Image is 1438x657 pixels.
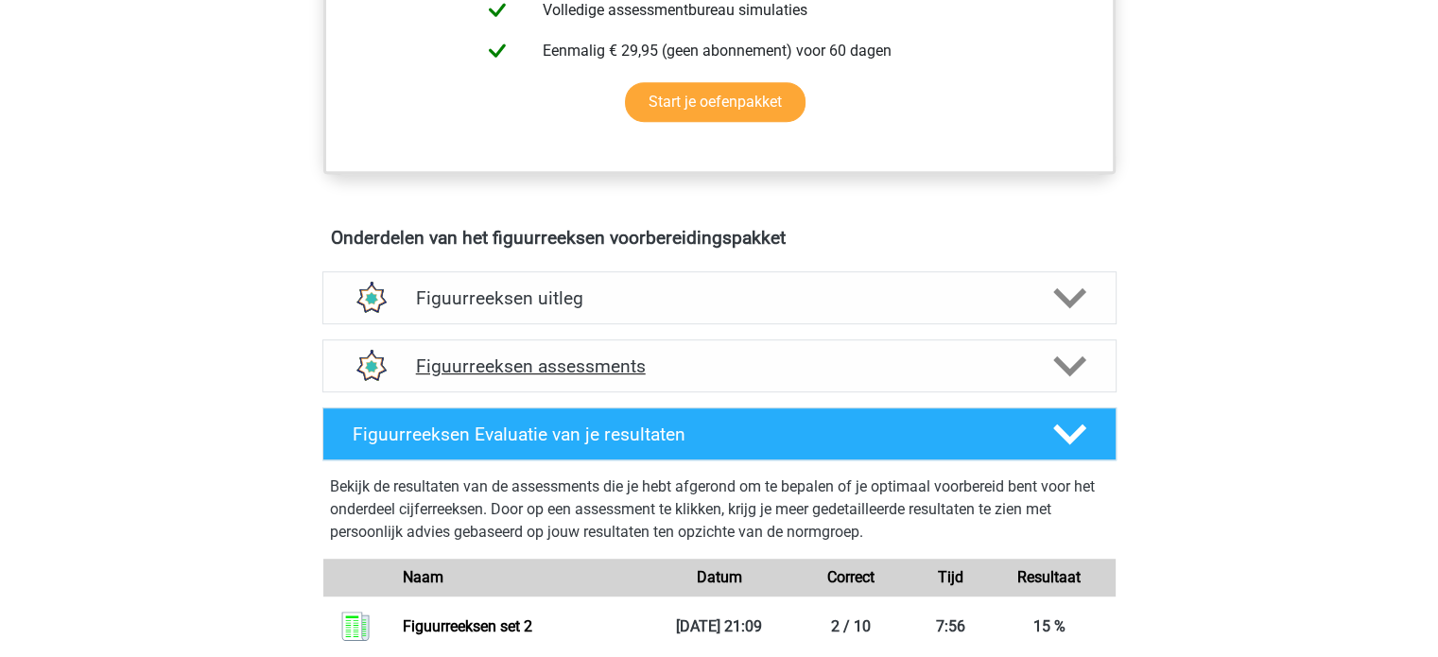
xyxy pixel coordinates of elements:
div: Correct [785,566,917,589]
div: Datum [653,566,786,589]
img: figuurreeksen uitleg [346,274,394,322]
div: Naam [389,566,652,589]
a: Figuurreeksen set 2 [403,617,532,635]
h4: Figuurreeksen uitleg [416,287,1023,309]
a: assessments Figuurreeksen assessments [315,339,1124,392]
p: Bekijk de resultaten van de assessments die je hebt afgerond om te bepalen of je optimaal voorber... [330,475,1109,544]
div: Tijd [917,566,983,589]
a: Figuurreeksen Evaluatie van je resultaten [315,407,1124,460]
h4: Figuurreeksen assessments [416,355,1023,377]
h4: Figuurreeksen Evaluatie van je resultaten [353,424,1023,445]
a: Start je oefenpakket [625,82,806,122]
a: uitleg Figuurreeksen uitleg [315,271,1124,324]
div: Resultaat [983,566,1116,589]
h4: Onderdelen van het figuurreeksen voorbereidingspakket [331,227,1108,249]
img: figuurreeksen assessments [346,342,394,390]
